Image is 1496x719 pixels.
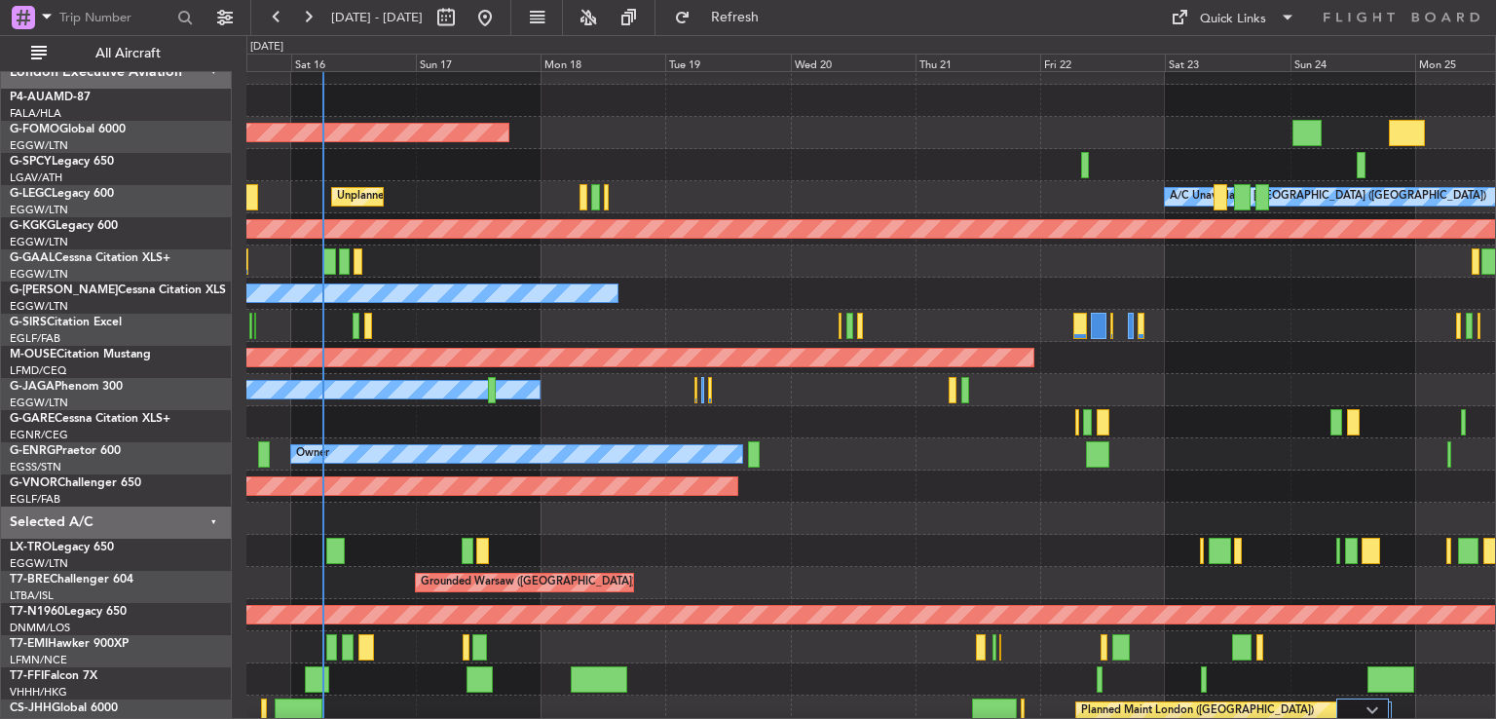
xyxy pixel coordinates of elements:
[337,182,657,211] div: Unplanned Maint [GEOGRAPHIC_DATA] ([GEOGRAPHIC_DATA])
[10,92,54,103] span: P4-AUA
[10,396,68,410] a: EGGW/LTN
[10,156,114,168] a: G-SPCYLegacy 650
[250,39,283,56] div: [DATE]
[916,54,1040,71] div: Thu 21
[10,331,60,346] a: EGLF/FAB
[10,574,50,586] span: T7-BRE
[10,638,48,650] span: T7-EMI
[694,11,776,24] span: Refresh
[10,235,68,249] a: EGGW/LTN
[10,284,226,296] a: G-[PERSON_NAME]Cessna Citation XLS
[10,413,170,425] a: G-GARECessna Citation XLS+
[291,54,416,71] div: Sat 16
[1366,706,1378,714] img: arrow-gray.svg
[1161,2,1305,33] button: Quick Links
[10,299,68,314] a: EGGW/LTN
[10,349,56,360] span: M-OUSE
[10,170,62,185] a: LGAV/ATH
[10,252,55,264] span: G-GAAL
[665,54,790,71] div: Tue 19
[541,54,665,71] div: Mon 18
[59,3,171,32] input: Trip Number
[791,54,916,71] div: Wed 20
[10,92,91,103] a: P4-AUAMD-87
[10,106,61,121] a: FALA/HLA
[1170,182,1486,211] div: A/C Unavailable [GEOGRAPHIC_DATA] ([GEOGRAPHIC_DATA])
[10,653,67,667] a: LFMN/NCE
[10,317,47,328] span: G-SIRS
[10,574,133,586] a: T7-BREChallenger 604
[10,124,59,135] span: G-FOMO
[10,445,56,457] span: G-ENRG
[10,267,68,282] a: EGGW/LTN
[10,606,127,618] a: T7-N1960Legacy 650
[10,556,68,571] a: EGGW/LTN
[296,439,329,469] div: Owner
[10,188,52,200] span: G-LEGC
[10,349,151,360] a: M-OUSECitation Mustang
[10,284,118,296] span: G-[PERSON_NAME]
[665,2,782,33] button: Refresh
[10,428,68,442] a: EGNR/CEG
[10,588,54,603] a: LTBA/ISL
[10,381,123,393] a: G-JAGAPhenom 300
[10,363,66,378] a: LFMD/CEQ
[10,220,56,232] span: G-KGKG
[1200,10,1266,29] div: Quick Links
[10,188,114,200] a: G-LEGCLegacy 600
[10,621,70,635] a: DNMM/LOS
[10,317,122,328] a: G-SIRSCitation Excel
[10,460,61,474] a: EGSS/STN
[10,156,52,168] span: G-SPCY
[10,542,52,553] span: LX-TRO
[10,252,170,264] a: G-GAALCessna Citation XLS+
[10,124,126,135] a: G-FOMOGlobal 6000
[10,445,121,457] a: G-ENRGPraetor 600
[421,568,635,597] div: Grounded Warsaw ([GEOGRAPHIC_DATA])
[21,38,211,69] button: All Aircraft
[10,606,64,618] span: T7-N1960
[10,203,68,217] a: EGGW/LTN
[10,413,55,425] span: G-GARE
[1290,54,1415,71] div: Sun 24
[10,381,55,393] span: G-JAGA
[416,54,541,71] div: Sun 17
[1165,54,1290,71] div: Sat 23
[51,47,206,60] span: All Aircraft
[331,9,423,26] span: [DATE] - [DATE]
[10,492,60,507] a: EGLF/FAB
[10,542,114,553] a: LX-TROLegacy 650
[10,702,118,714] a: CS-JHHGlobal 6000
[10,477,141,489] a: G-VNORChallenger 650
[1040,54,1165,71] div: Fri 22
[10,702,52,714] span: CS-JHH
[10,638,129,650] a: T7-EMIHawker 900XP
[10,685,67,700] a: VHHH/HKG
[10,670,97,682] a: T7-FFIFalcon 7X
[10,670,44,682] span: T7-FFI
[10,477,57,489] span: G-VNOR
[10,138,68,153] a: EGGW/LTN
[10,220,118,232] a: G-KGKGLegacy 600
